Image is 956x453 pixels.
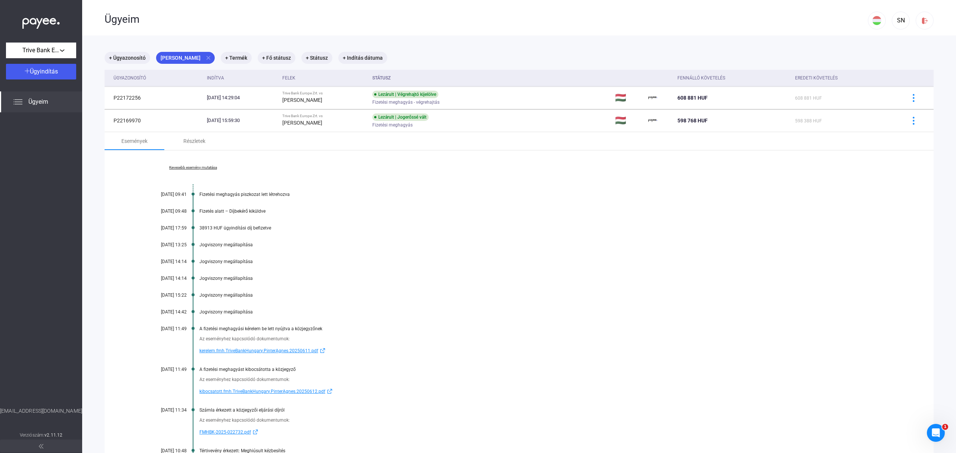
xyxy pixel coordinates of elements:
[207,117,276,124] div: [DATE] 15:59:30
[612,109,645,132] td: 🇭🇺
[142,225,187,231] div: [DATE] 17:59
[44,432,62,438] strong: v2.11.12
[142,259,187,264] div: [DATE] 14:14
[677,95,708,101] span: 608 881 HUF
[25,68,30,74] img: plus-white.svg
[199,335,896,343] div: Az eseményhez kapcsolódó dokumentumok:
[22,14,60,29] img: white-payee-white-dot.svg
[199,407,896,413] div: Számla érkezett a közjegyzői eljárási díjról
[282,97,322,103] strong: [PERSON_NAME]
[251,429,260,435] img: external-link-blue
[199,346,318,355] span: kerelem.fmh.TriveBankHungary.PinterAgnes.20250611.pdf
[795,74,896,82] div: Eredeti követelés
[199,326,896,331] div: A fizetési meghagyási kérelem be lett nyújtva a közjegyzőnek
[28,97,48,106] span: Ügyeim
[13,97,22,106] img: list.svg
[199,309,896,315] div: Jogviszony megállapítása
[199,346,896,355] a: kerelem.fmh.TriveBankHungary.PinterAgnes.20250611.pdfexternal-link-blue
[199,192,896,197] div: Fizetési meghagyás piszkozat lett létrehozva
[199,387,896,396] a: kibocsatott.fmh.TriveBankHungary.PinterAgnes.20250612.pdfexternal-link-blue
[258,52,295,64] mat-chip: + Fő státusz
[906,113,921,128] button: more-blue
[372,113,429,121] div: Lezárult | Jogerőssé vált
[910,117,918,125] img: more-blue
[921,17,929,25] img: logout-red
[142,326,187,331] div: [DATE] 11:49
[205,54,212,61] mat-icon: close
[199,387,325,396] span: kibocsatott.fmh.TriveBankHungary.PinterAgnes.20250612.pdf
[199,259,896,264] div: Jogviszony megállapítása
[325,388,334,394] img: external-link-blue
[142,165,244,170] a: Kevesebb esemény mutatása
[39,444,43,449] img: arrow-double-left-grey.svg
[894,16,907,25] div: SN
[892,12,910,29] button: SN
[142,242,187,247] div: [DATE] 13:25
[30,68,58,75] span: Ügyindítás
[114,74,146,82] div: Ügyazonosító
[105,13,868,26] div: Ügyeim
[6,43,76,58] button: Trive Bank Europe Zrt.
[207,94,276,101] div: [DATE] 14:29:04
[199,428,251,437] span: FMHBK-2025-022732.pdf
[105,109,204,132] td: P22169970
[6,64,76,79] button: Ügyindítás
[114,74,201,82] div: Ügyazonosító
[183,137,205,146] div: Részletek
[221,52,252,64] mat-chip: + Termék
[207,74,276,82] div: Indítva
[199,209,896,214] div: Fizetés alatt – Díjbekérő kiküldve
[372,121,413,129] span: Fizetési meghagyás
[199,376,896,383] div: Az eseményhez kapcsolódó dokumentumok:
[338,52,387,64] mat-chip: + Indítás dátuma
[199,276,896,281] div: Jogviszony megállapítása
[282,91,366,96] div: Trive Bank Europe Zrt. vs
[677,74,725,82] div: Fennálló követelés
[372,98,440,107] span: Fizetési meghagyás - végrehajtás
[942,424,948,430] span: 1
[916,12,934,29] button: logout-red
[282,74,366,82] div: Felek
[121,137,148,146] div: Események
[22,46,60,55] span: Trive Bank Europe Zrt.
[795,74,838,82] div: Eredeti követelés
[868,12,886,29] button: HU
[199,293,896,298] div: Jogviszony megállapítása
[282,114,366,118] div: Trive Bank Europe Zrt. vs
[677,74,789,82] div: Fennálló követelés
[910,94,918,102] img: more-blue
[142,209,187,214] div: [DATE] 09:48
[282,120,322,126] strong: [PERSON_NAME]
[156,52,215,64] mat-chip: [PERSON_NAME]
[199,416,896,424] div: Az eseményhez kapcsolódó dokumentumok:
[142,309,187,315] div: [DATE] 14:42
[795,118,822,124] span: 598 388 HUF
[142,367,187,372] div: [DATE] 11:49
[199,225,896,231] div: 38913 HUF ügyindítási díj befizetve
[372,91,438,98] div: Lezárult | Végrehajtó kijelölve
[301,52,332,64] mat-chip: + Státusz
[105,52,150,64] mat-chip: + Ügyazonosító
[142,407,187,413] div: [DATE] 11:34
[927,424,945,442] iframe: Intercom live chat
[648,116,657,125] img: payee-logo
[282,74,295,82] div: Felek
[872,16,881,25] img: HU
[142,192,187,197] div: [DATE] 09:41
[795,96,822,101] span: 608 881 HUF
[906,90,921,106] button: more-blue
[318,348,327,353] img: external-link-blue
[207,74,224,82] div: Indítva
[648,93,657,102] img: payee-logo
[105,87,204,109] td: P22172256
[369,70,612,87] th: Státusz
[199,367,896,372] div: A fizetési meghagyást kibocsátotta a közjegyző
[199,428,896,437] a: FMHBK-2025-022732.pdfexternal-link-blue
[612,87,645,109] td: 🇭🇺
[142,293,187,298] div: [DATE] 15:22
[677,118,708,124] span: 598 768 HUF
[142,276,187,281] div: [DATE] 14:14
[199,242,896,247] div: Jogviszony megállapítása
